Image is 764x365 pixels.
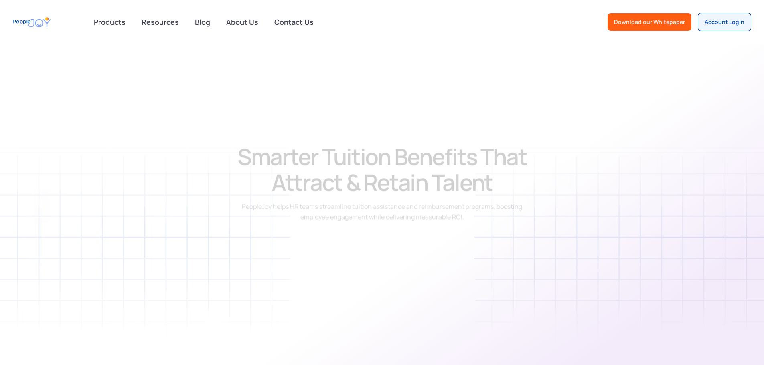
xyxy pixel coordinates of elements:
div: Download our Whitepaper [614,18,685,26]
a: home [13,13,51,31]
a: Download our Whitepaper [608,13,691,31]
div: Account Login [705,18,744,26]
a: Account Login [698,13,751,31]
a: Contact Us [270,13,318,31]
a: Resources [137,13,184,31]
div: Products [89,14,130,30]
h1: Smarter Tuition Benefits That Attract & Retain Talent [203,144,562,195]
a: Blog [190,13,215,31]
div: PeopleJoy helps HR teams streamline tuition assistance and reimbursement programs, boosting emplo... [238,202,526,222]
a: About Us [221,13,263,31]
